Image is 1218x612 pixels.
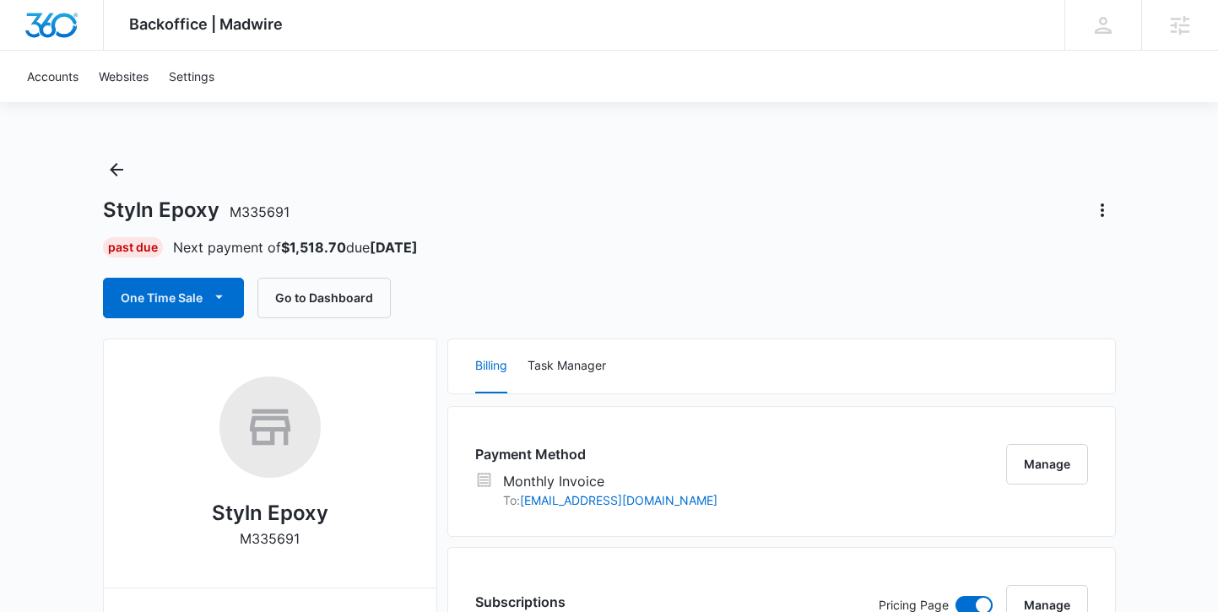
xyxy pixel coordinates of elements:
p: M335691 [240,528,300,549]
img: tab_domain_overview_orange.svg [46,98,59,111]
a: Websites [89,51,159,102]
h3: Subscriptions [475,592,566,612]
a: Accounts [17,51,89,102]
button: Go to Dashboard [257,278,391,318]
div: Keywords by Traffic [187,100,284,111]
strong: $1,518.70 [281,239,346,256]
img: tab_keywords_by_traffic_grey.svg [168,98,181,111]
a: Settings [159,51,225,102]
button: Billing [475,339,507,393]
h2: Styln Epoxy [212,498,328,528]
span: M335691 [230,203,290,220]
div: Domain: [DOMAIN_NAME] [44,44,186,57]
span: Backoffice | Madwire [129,15,283,33]
h1: Styln Epoxy [103,198,290,223]
strong: [DATE] [370,239,418,256]
button: Task Manager [528,339,606,393]
a: [EMAIL_ADDRESS][DOMAIN_NAME] [520,493,717,507]
div: v 4.0.25 [47,27,83,41]
img: logo_orange.svg [27,27,41,41]
button: One Time Sale [103,278,244,318]
h3: Payment Method [475,444,717,464]
button: Manage [1006,444,1088,485]
div: Domain Overview [64,100,151,111]
p: Monthly Invoice [503,471,717,491]
p: To: [503,491,717,509]
div: Past Due [103,237,163,257]
p: Next payment of due [173,237,418,257]
button: Actions [1089,197,1116,224]
button: Back [103,156,130,183]
img: website_grey.svg [27,44,41,57]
